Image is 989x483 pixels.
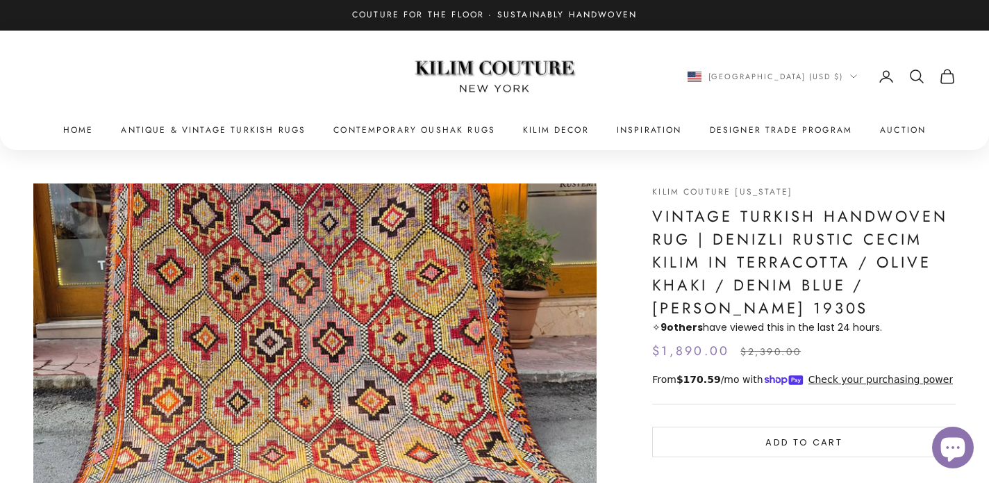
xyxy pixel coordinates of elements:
nav: Primary navigation [33,123,956,137]
p: ✧ have viewed this in the last 24 hours. [652,320,956,336]
a: Designer Trade Program [710,123,853,137]
sale-price: $1,890.00 [652,341,729,361]
inbox-online-store-chat: Shopify online store chat [928,427,978,472]
h1: Vintage Turkish Handwoven Rug | Denizli Rustic Cecim Kilim in Terracotta / Olive Khaki / Denim Bl... [652,205,956,320]
a: Antique & Vintage Turkish Rugs [121,123,306,137]
summary: Kilim Decor [523,123,589,137]
img: Logo of Kilim Couture New York [408,44,581,110]
nav: Secondary navigation [688,68,956,85]
a: Contemporary Oushak Rugs [333,123,495,137]
strong: others [660,320,703,334]
a: Kilim Couture [US_STATE] [652,186,792,198]
img: United States [688,72,701,82]
span: [GEOGRAPHIC_DATA] (USD $) [708,70,844,83]
button: Add to cart [652,427,956,457]
compare-at-price: $2,390.00 [740,344,801,361]
button: Change country or currency [688,70,858,83]
a: Auction [880,123,926,137]
span: 9 [660,320,667,334]
p: Couture for the Floor · Sustainably Handwoven [352,8,637,22]
a: Inspiration [617,123,682,137]
a: Home [63,123,94,137]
